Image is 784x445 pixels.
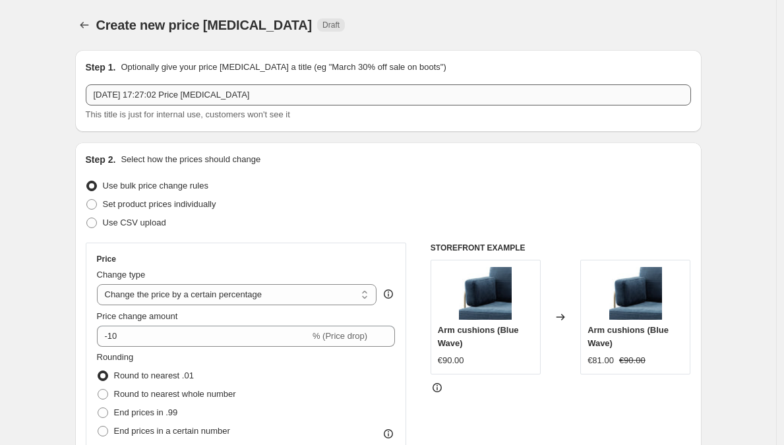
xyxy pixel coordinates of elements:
span: Rounding [97,352,134,362]
h3: Price [97,254,116,264]
h2: Step 1. [86,61,116,74]
div: help [382,287,395,301]
p: Select how the prices should change [121,153,260,166]
button: Price change jobs [75,16,94,34]
input: 30% off holiday sale [86,84,691,105]
span: Round to nearest whole number [114,389,236,399]
span: Create new price [MEDICAL_DATA] [96,18,313,32]
img: Arm_cushions_4_80x.jpg [459,267,512,320]
span: % (Price drop) [313,331,367,341]
span: End prices in a certain number [114,426,230,436]
div: €81.00 [588,354,614,367]
span: Arm cushions (Blue Wave) [438,325,519,348]
div: €90.00 [438,354,464,367]
span: Draft [322,20,340,30]
span: End prices in .99 [114,407,178,417]
span: This title is just for internal use, customers won't see it [86,109,290,119]
input: -15 [97,326,310,347]
span: Price change amount [97,311,178,321]
h2: Step 2. [86,153,116,166]
p: Optionally give your price [MEDICAL_DATA] a title (eg "March 30% off sale on boots") [121,61,446,74]
span: Use bulk price change rules [103,181,208,191]
h6: STOREFRONT EXAMPLE [431,243,691,253]
span: Round to nearest .01 [114,371,194,380]
span: Set product prices individually [103,199,216,209]
span: Arm cushions (Blue Wave) [588,325,669,348]
img: Arm_cushions_4_80x.jpg [609,267,662,320]
span: Change type [97,270,146,280]
span: Use CSV upload [103,218,166,227]
strike: €90.00 [619,354,646,367]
